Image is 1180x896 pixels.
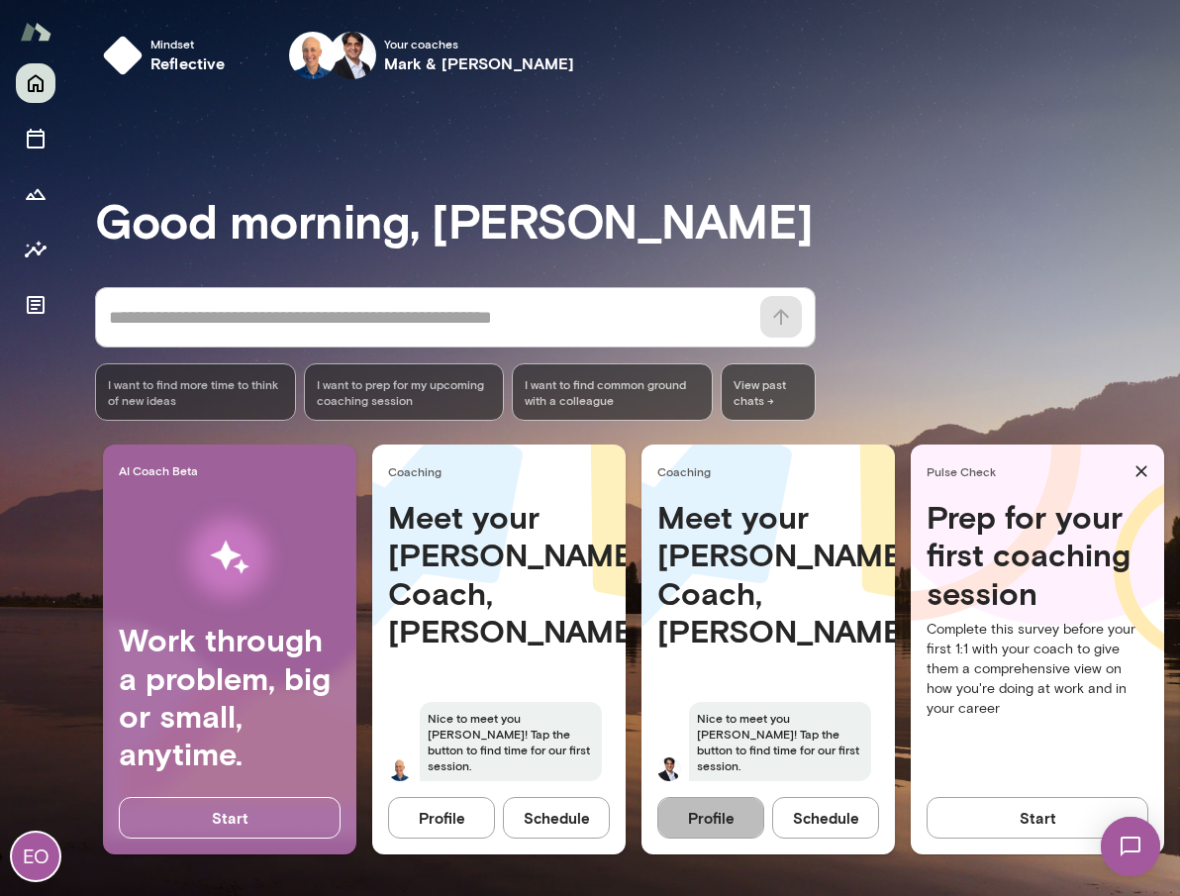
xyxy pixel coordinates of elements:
[927,463,1127,479] span: Pulse Check
[525,376,700,408] span: I want to find common ground with a colleague
[150,51,226,75] h6: reflective
[16,63,55,103] button: Home
[317,376,492,408] span: I want to prep for my upcoming coaching session
[689,702,871,781] span: Nice to meet you [PERSON_NAME]! Tap the button to find time for our first session.
[289,32,337,79] img: Mark
[657,463,887,479] span: Coaching
[420,702,602,781] span: Nice to meet you [PERSON_NAME]! Tap the button to find time for our first session.
[95,24,242,87] button: Mindsetreflective
[388,757,412,781] img: Mark Lazen Lazen
[16,285,55,325] button: Documents
[304,363,505,421] div: I want to prep for my upcoming coaching session
[12,833,59,880] div: EO
[721,363,816,421] span: View past chats ->
[16,230,55,269] button: Insights
[503,797,610,839] button: Schedule
[388,498,610,650] h4: Meet your [PERSON_NAME] Coach, [PERSON_NAME]
[657,797,764,839] button: Profile
[384,51,575,75] h6: Mark & [PERSON_NAME]
[142,495,318,621] img: AI Workflows
[388,463,618,479] span: Coaching
[16,119,55,158] button: Sessions
[16,174,55,214] button: Growth Plan
[273,24,591,87] button: Raj Mark Your coachesMark & [PERSON_NAME]
[927,498,1148,612] h4: Prep for your first coaching session
[150,36,226,51] span: Mindset
[103,36,143,75] img: mindset
[95,192,1180,248] h3: Good morning, [PERSON_NAME]
[108,376,283,408] span: I want to find more time to think of new ideas
[927,620,1148,719] p: Complete this survey before your first 1:1 with your coach to give them a comprehensive view on h...
[119,621,341,773] h4: Work through a problem, big or small, anytime.
[772,797,879,839] button: Schedule
[95,363,296,421] div: I want to find more time to think of new ideas
[657,757,681,781] img: Raj Manghani Manghani
[329,32,376,79] img: Raj
[384,36,575,51] span: Your coach es
[512,363,713,421] div: I want to find common ground with a colleague
[20,13,51,50] img: Mento
[119,797,341,839] button: Start
[657,498,879,650] h4: Meet your [PERSON_NAME] Coach, [PERSON_NAME]
[927,797,1148,839] button: Start
[388,797,495,839] button: Profile
[119,462,348,478] span: AI Coach Beta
